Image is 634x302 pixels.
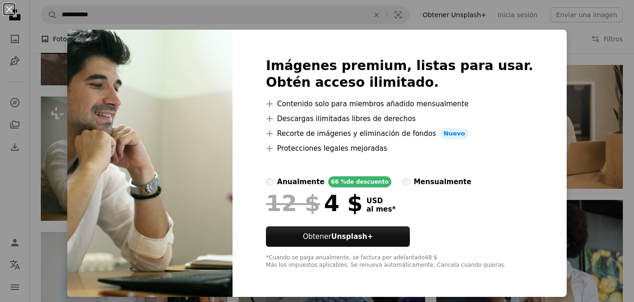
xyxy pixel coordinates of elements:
[440,128,469,139] span: Nuevo
[266,254,533,269] div: *Cuando se paga anualmente, se factura por adelantado 48 $ Más los impuestos aplicables. Se renue...
[331,232,373,241] strong: Unsplash+
[277,176,324,187] div: anualmente
[266,113,533,124] li: Descargas ilimitadas libres de derechos
[366,205,395,213] span: al mes *
[266,98,533,109] li: Contenido solo para miembros añadido mensualmente
[266,226,410,247] button: ObtenerUnsplash+
[266,178,273,186] input: anualmente66 %de descuento
[266,191,320,215] span: 12 $
[366,197,395,205] span: USD
[266,128,533,139] li: Recorte de imágenes y eliminación de fondos
[414,176,471,187] div: mensualmente
[328,176,391,187] div: 66 % de descuento
[266,143,533,154] li: Protecciones legales mejoradas
[402,178,410,186] input: mensualmente
[67,30,233,297] img: premium_photo-1661270432378-60507cbf4af0
[266,58,533,91] h2: Imágenes premium, listas para usar. Obtén acceso ilimitado.
[266,191,362,215] div: 4 $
